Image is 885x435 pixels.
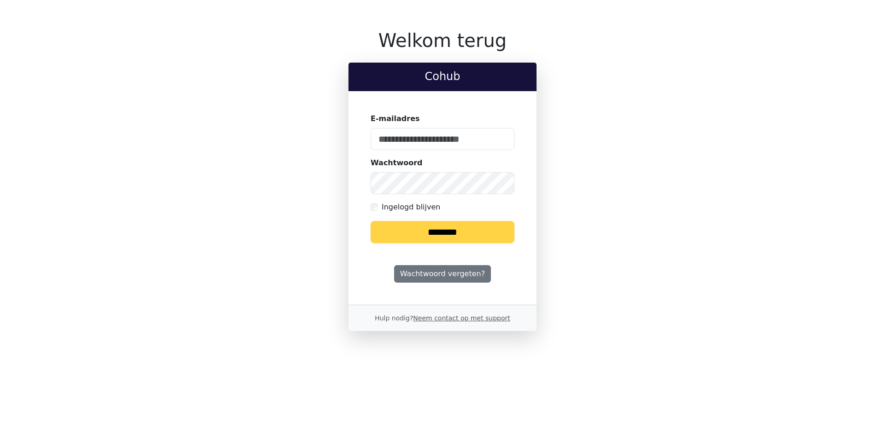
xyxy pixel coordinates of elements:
[371,113,420,124] label: E-mailadres
[356,70,529,83] h2: Cohub
[382,202,440,213] label: Ingelogd blijven
[371,157,423,168] label: Wachtwoord
[413,314,510,322] a: Neem contact op met support
[375,314,510,322] small: Hulp nodig?
[394,265,491,283] a: Wachtwoord vergeten?
[348,29,537,52] h1: Welkom terug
